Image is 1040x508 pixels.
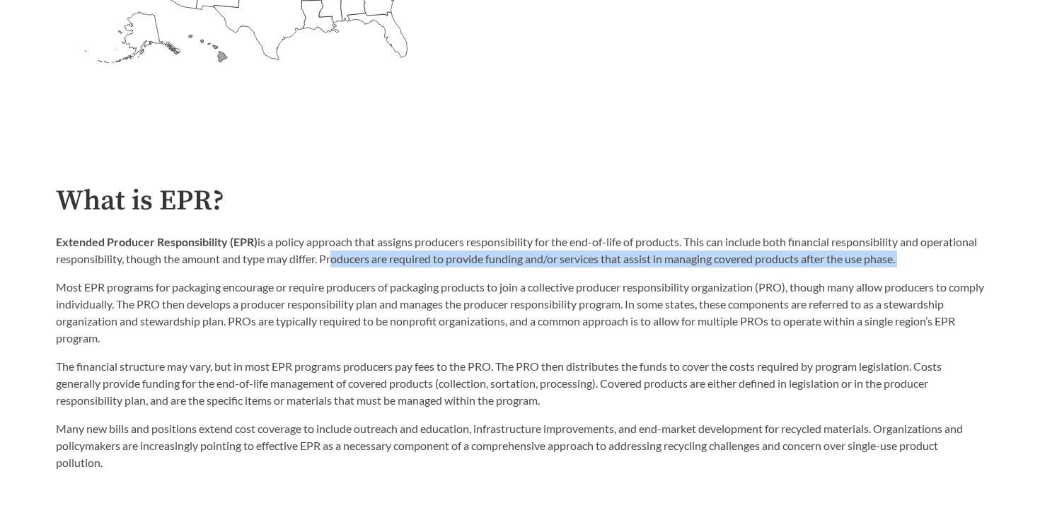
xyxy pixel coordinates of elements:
p: is a policy approach that assigns producers responsibility for the end-of-life of products. This ... [56,233,984,267]
h2: What is EPR? [56,185,984,217]
p: The financial structure may vary, but in most EPR programs producers pay fees to the PRO. The PRO... [56,358,984,409]
p: Many new bills and positions extend cost coverage to include outreach and education, infrastructu... [56,420,984,471]
p: Most EPR programs for packaging encourage or require producers of packaging products to join a co... [56,279,984,347]
strong: Extended Producer Responsibility (EPR) [56,235,258,248]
